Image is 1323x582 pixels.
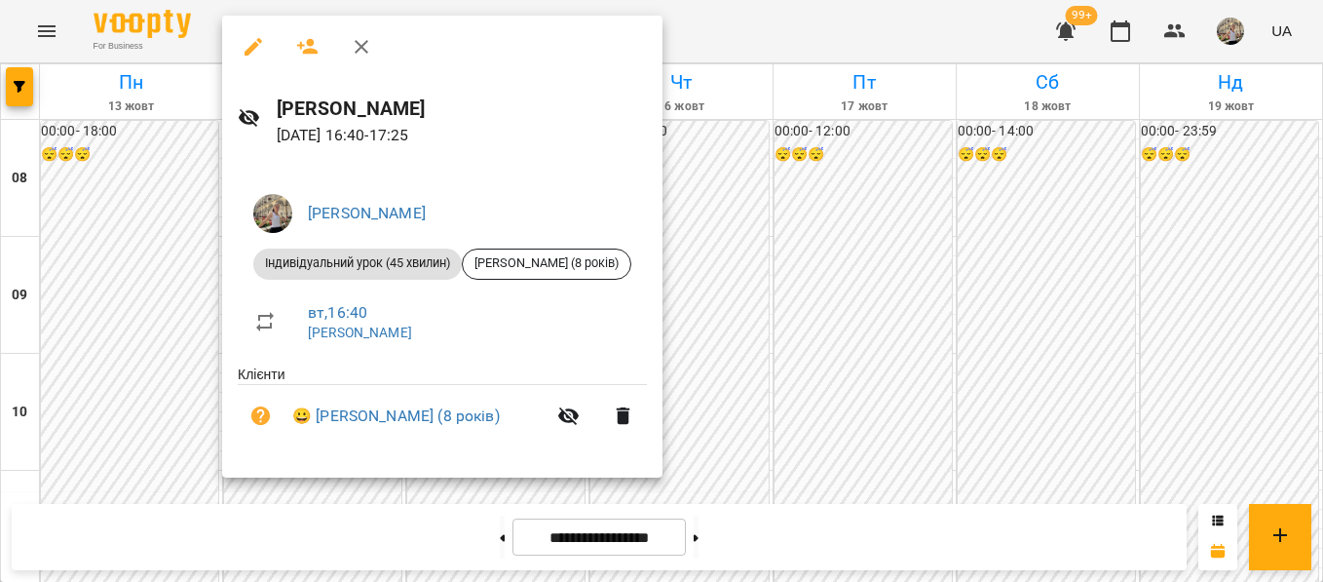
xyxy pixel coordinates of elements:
[308,325,412,340] a: [PERSON_NAME]
[253,254,462,272] span: Індивідуальний урок (45 хвилин)
[277,94,647,124] h6: [PERSON_NAME]
[462,249,631,280] div: [PERSON_NAME] (8 років)
[253,194,292,233] img: 3b46f58bed39ef2acf68cc3a2c968150.jpeg
[308,303,367,322] a: вт , 16:40
[292,405,500,428] a: 😀 [PERSON_NAME] (8 років)
[463,254,630,272] span: [PERSON_NAME] (8 років)
[238,393,284,440] button: Візит ще не сплачено. Додати оплату?
[277,124,647,147] p: [DATE] 16:40 - 17:25
[238,365,647,455] ul: Клієнти
[308,204,426,222] a: [PERSON_NAME]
